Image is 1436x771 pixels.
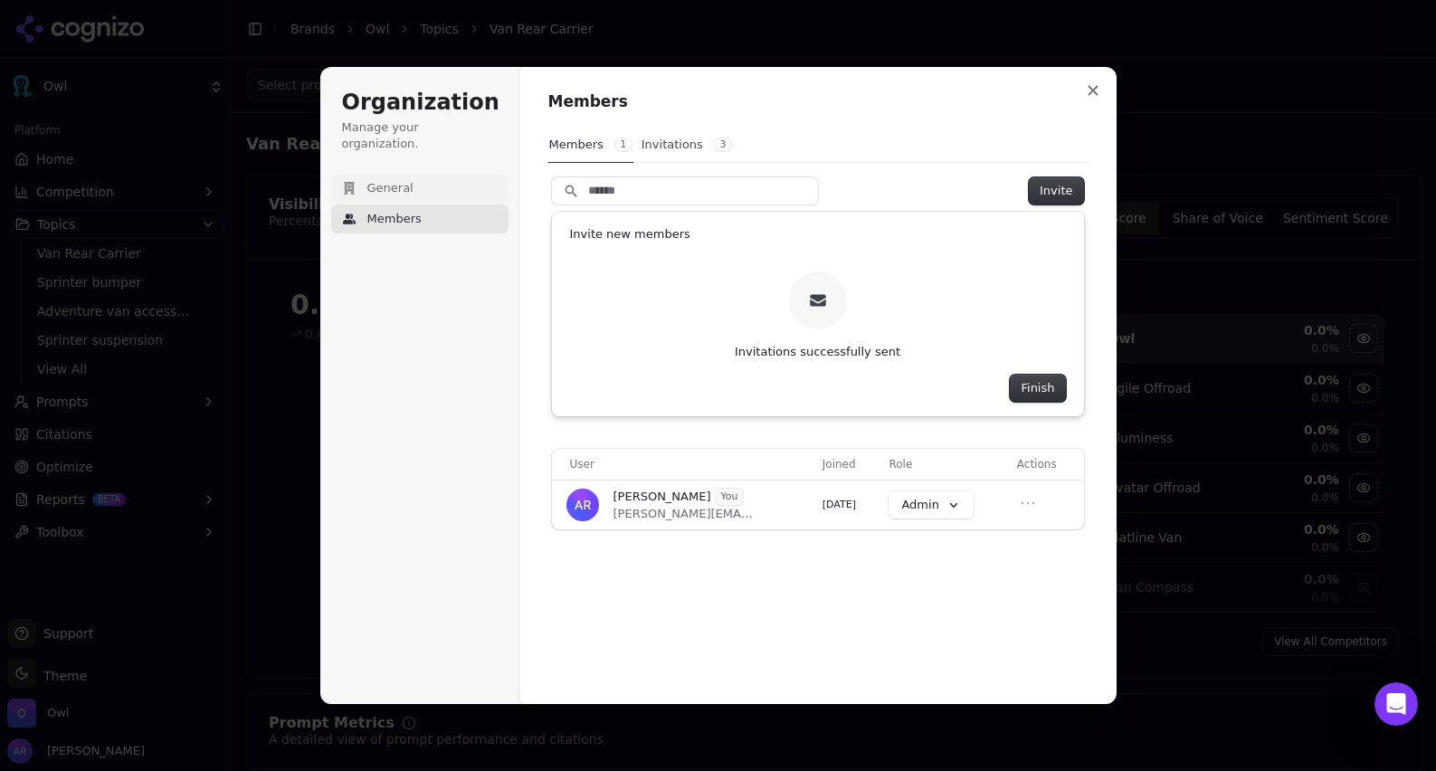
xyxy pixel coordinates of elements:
h1: Organization [342,89,498,118]
button: Home [283,7,318,42]
input: Search [552,177,818,205]
th: Role [881,449,1009,480]
button: Open menu [1017,492,1039,514]
h1: Cognizo [113,17,169,31]
button: Finish [1010,375,1065,402]
button: Members [331,205,509,233]
span: Members [367,211,422,227]
img: Adam Raper [566,489,599,521]
h1: Members [548,91,1088,113]
img: Profile image for Alp [52,10,81,39]
button: Invitations [641,128,733,162]
button: Members [548,128,633,163]
h1: Invite new members [570,226,1066,243]
p: Invitations successfully sent [735,344,900,360]
iframe: Intercom live chat [1374,682,1418,726]
div: Close [318,7,350,40]
button: Gif picker [57,593,71,607]
p: Manage your organization. [342,119,498,152]
th: Joined [815,449,882,480]
th: Actions [1010,449,1084,480]
button: Emoji picker [28,593,43,607]
button: go back [12,7,46,42]
button: Close modal [1077,74,1109,107]
span: General [367,180,414,196]
textarea: Message… [15,555,347,585]
button: General [331,174,509,203]
button: Send a message… [310,585,339,614]
img: Profile image for Deniz [77,10,106,39]
button: Invite [1029,177,1083,205]
span: You [716,489,744,505]
span: [PERSON_NAME] [613,489,711,505]
th: User [552,449,815,480]
span: [DATE] [823,499,856,510]
button: Admin [889,491,973,519]
span: 1 [614,138,632,152]
span: 3 [714,138,732,152]
button: Start recording [115,593,129,607]
button: Upload attachment [86,593,100,607]
span: [PERSON_NAME][EMAIL_ADDRESS][DOMAIN_NAME] [613,506,756,522]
